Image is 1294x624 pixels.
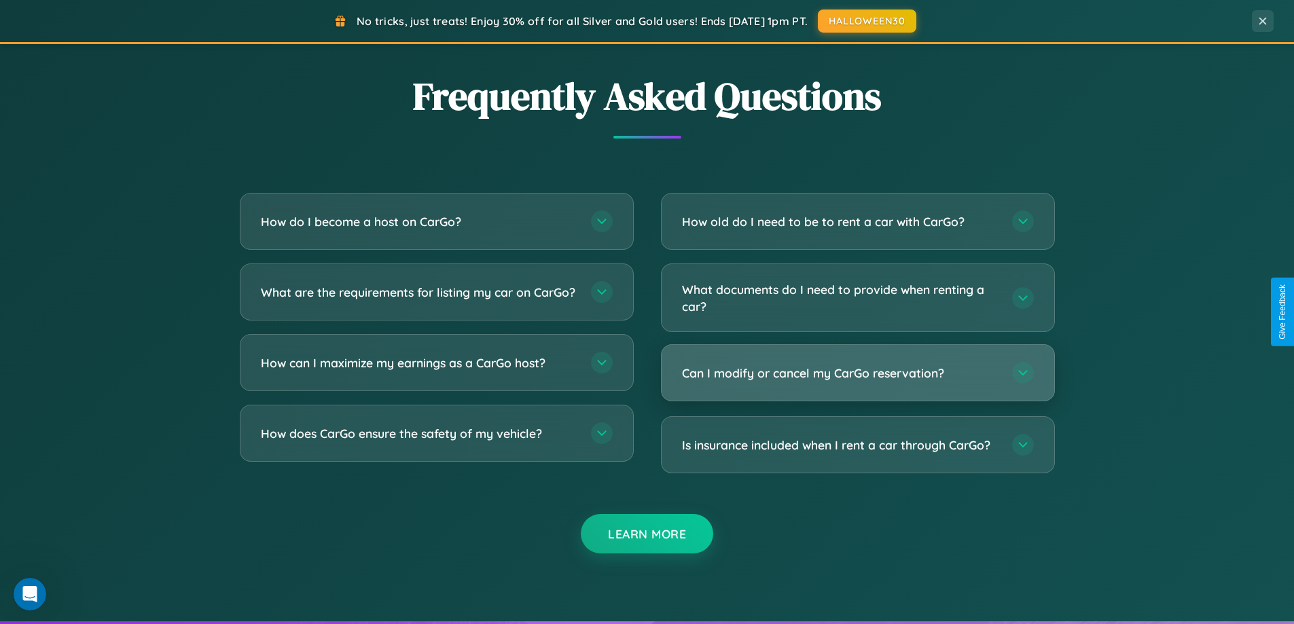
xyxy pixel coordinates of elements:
[682,437,999,454] h3: Is insurance included when I rent a car through CarGo?
[14,578,46,610] iframe: Intercom live chat
[261,213,577,230] h3: How do I become a host on CarGo?
[261,425,577,442] h3: How does CarGo ensure the safety of my vehicle?
[240,70,1055,122] h2: Frequently Asked Questions
[682,281,999,314] h3: What documents do I need to provide when renting a car?
[357,14,808,28] span: No tricks, just treats! Enjoy 30% off for all Silver and Gold users! Ends [DATE] 1pm PT.
[261,284,577,301] h3: What are the requirements for listing my car on CarGo?
[682,365,999,382] h3: Can I modify or cancel my CarGo reservation?
[261,354,577,371] h3: How can I maximize my earnings as a CarGo host?
[818,10,916,33] button: HALLOWEEN30
[682,213,999,230] h3: How old do I need to be to rent a car with CarGo?
[581,514,713,553] button: Learn More
[1278,285,1287,339] div: Give Feedback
